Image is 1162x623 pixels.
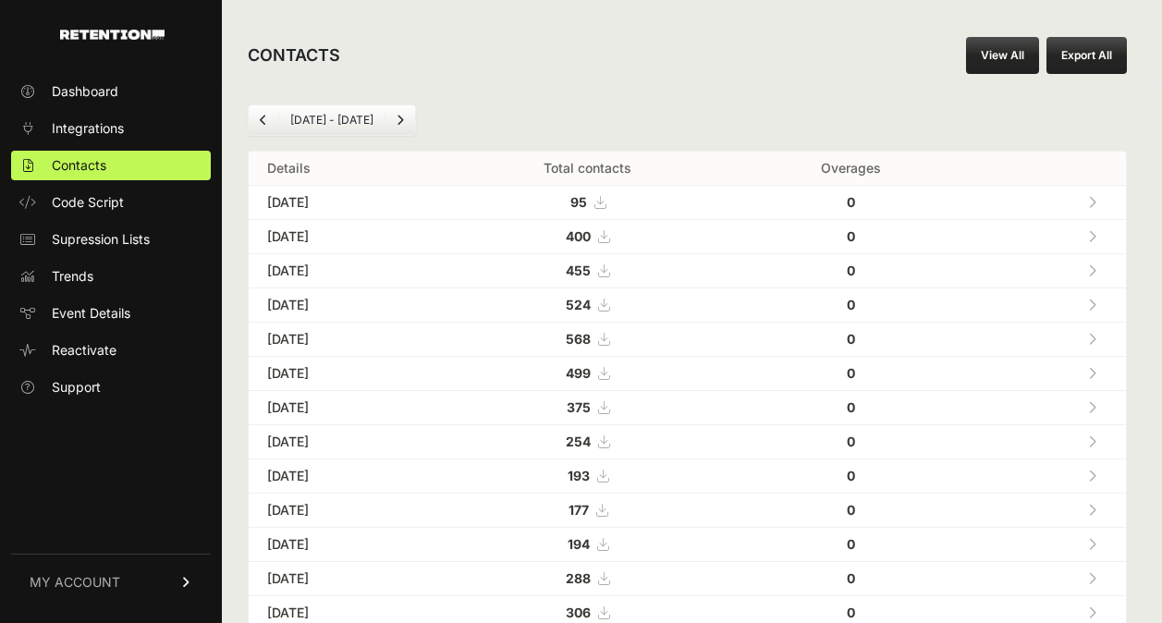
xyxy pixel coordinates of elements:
strong: 0 [847,399,855,415]
a: Previous [249,105,278,135]
a: 288 [566,570,609,586]
a: 95 [570,194,605,210]
span: Event Details [52,304,130,323]
a: 306 [566,605,609,620]
strong: 568 [566,331,591,347]
a: View All [966,37,1039,74]
a: 524 [566,297,609,312]
td: [DATE] [249,562,439,596]
span: Code Script [52,193,124,212]
a: 400 [566,228,609,244]
strong: 95 [570,194,587,210]
strong: 177 [569,502,589,518]
a: 499 [566,365,609,381]
a: 254 [566,434,609,449]
td: [DATE] [249,254,439,288]
td: [DATE] [249,494,439,528]
a: Code Script [11,188,211,217]
strong: 455 [566,263,591,278]
span: Dashboard [52,82,118,101]
strong: 0 [847,194,855,210]
a: 177 [569,502,607,518]
span: MY ACCOUNT [30,573,120,592]
button: Export All [1046,37,1127,74]
td: [DATE] [249,323,439,357]
strong: 499 [566,365,591,381]
span: Integrations [52,119,124,138]
a: Trends [11,262,211,291]
strong: 0 [847,331,855,347]
a: 193 [568,468,608,483]
strong: 375 [567,399,591,415]
td: [DATE] [249,288,439,323]
span: Supression Lists [52,230,150,249]
strong: 0 [847,468,855,483]
a: Reactivate [11,336,211,365]
strong: 0 [847,228,855,244]
a: 568 [566,331,609,347]
strong: 0 [847,434,855,449]
a: MY ACCOUNT [11,554,211,610]
span: Reactivate [52,341,116,360]
strong: 254 [566,434,591,449]
strong: 0 [847,365,855,381]
img: Retention.com [60,30,165,40]
a: 455 [566,263,609,278]
strong: 194 [568,536,590,552]
td: [DATE] [249,528,439,562]
a: Integrations [11,114,211,143]
span: Support [52,378,101,397]
th: Details [249,152,439,186]
td: [DATE] [249,425,439,459]
strong: 0 [847,263,855,278]
span: Trends [52,267,93,286]
td: [DATE] [249,186,439,220]
strong: 524 [566,297,591,312]
a: 194 [568,536,608,552]
td: [DATE] [249,391,439,425]
h2: CONTACTS [248,43,340,68]
a: Next [385,105,415,135]
strong: 193 [568,468,590,483]
strong: 306 [566,605,591,620]
a: 375 [567,399,609,415]
strong: 0 [847,502,855,518]
strong: 288 [566,570,591,586]
th: Overages [736,152,966,186]
strong: 0 [847,605,855,620]
th: Total contacts [439,152,735,186]
a: Supression Lists [11,225,211,254]
td: [DATE] [249,220,439,254]
span: Contacts [52,156,106,175]
strong: 400 [566,228,591,244]
a: Dashboard [11,77,211,106]
td: [DATE] [249,357,439,391]
td: [DATE] [249,459,439,494]
strong: 0 [847,297,855,312]
a: Contacts [11,151,211,180]
a: Support [11,373,211,402]
strong: 0 [847,536,855,552]
a: Event Details [11,299,211,328]
strong: 0 [847,570,855,586]
li: [DATE] - [DATE] [278,113,385,128]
